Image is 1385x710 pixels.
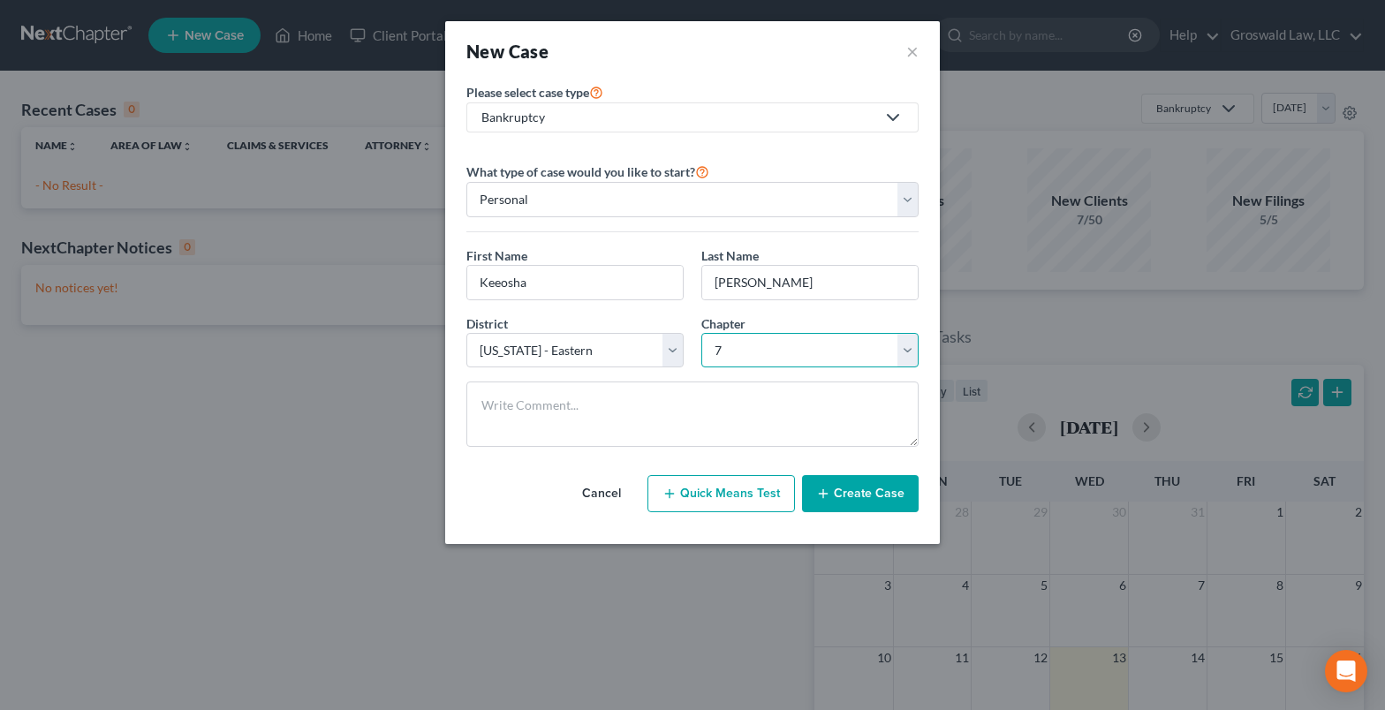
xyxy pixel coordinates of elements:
span: District [466,316,508,331]
input: Enter Last Name [702,266,918,299]
div: Bankruptcy [481,109,875,126]
button: Quick Means Test [647,475,795,512]
span: First Name [466,248,527,263]
button: × [906,39,919,64]
strong: New Case [466,41,549,62]
span: Please select case type [466,85,589,100]
button: Cancel [563,476,640,511]
input: Enter First Name [467,266,683,299]
span: Last Name [701,248,759,263]
div: Open Intercom Messenger [1325,650,1367,692]
label: What type of case would you like to start? [466,161,709,182]
span: Chapter [701,316,745,331]
button: Create Case [802,475,919,512]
